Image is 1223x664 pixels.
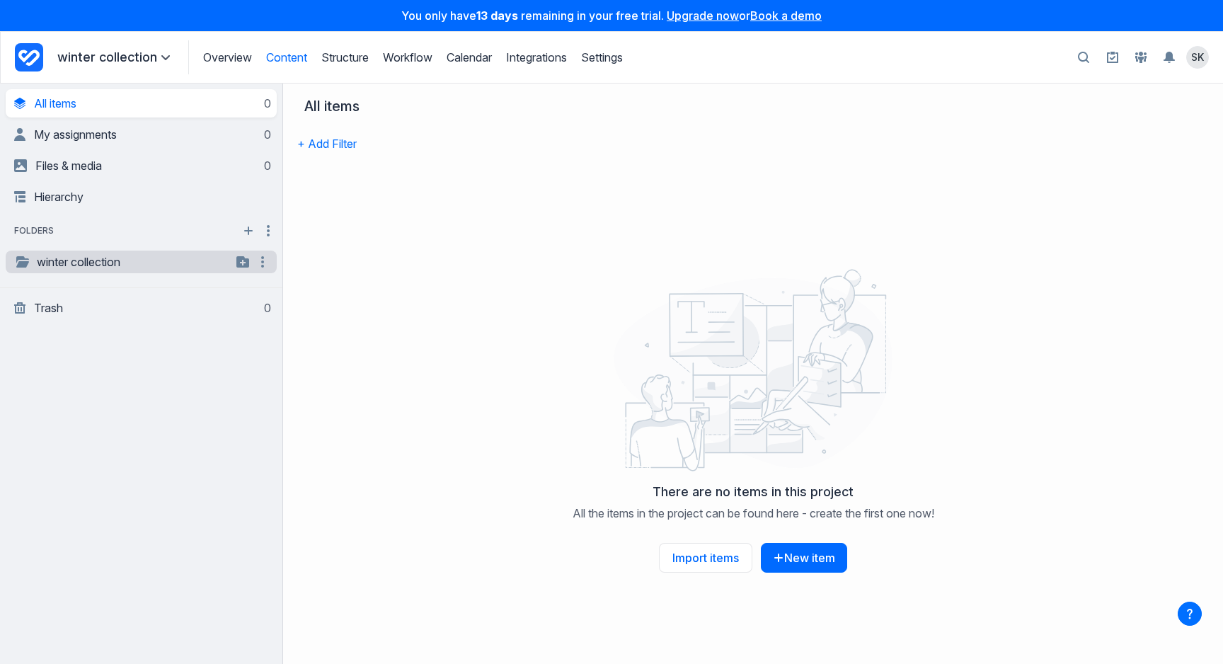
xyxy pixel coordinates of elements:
[1130,46,1152,69] a: People and Groups
[261,96,271,110] div: 0
[476,8,518,23] strong: 13 days
[35,159,102,173] span: Files & media
[14,151,271,180] a: Files & media0
[297,129,357,159] button: + Add Filter
[1158,46,1181,69] button: Toggle the notification sidebar
[304,98,367,115] div: All items
[1186,46,1209,69] summary: View profile menu
[254,253,271,270] button: More actions for winter collection
[14,89,271,118] a: All items0
[321,50,369,64] a: Structure
[761,543,847,573] button: New item
[57,49,174,66] summary: winter collection
[750,8,822,23] a: Book a demo
[260,222,277,239] button: More folder actions
[447,50,492,64] a: Calendar
[266,50,307,64] a: Content
[14,183,271,211] a: Hierarchy
[261,301,271,315] div: 0
[1101,46,1124,69] a: Setup guide
[14,120,271,149] a: My assignments0
[8,8,1215,23] p: You only have remaining in your free trial. or
[6,224,62,238] span: folders
[261,127,271,142] div: 0
[14,294,271,322] a: Trash0
[203,50,252,64] a: Overview
[34,301,63,315] span: Trash
[15,40,43,74] a: Project Dashboard
[234,253,251,270] button: Create new folder inside winter collection
[659,543,752,573] a: Import items
[1071,45,1096,71] button: Open search
[383,50,432,64] a: Workflow
[261,159,271,173] div: 0
[667,8,739,23] a: Upgrade now
[581,50,623,64] a: Settings
[653,483,854,500] h2: There are no items in this project
[506,50,567,64] a: Integrations
[14,253,231,270] a: winter collection
[573,506,934,520] p: All the items in the project can be found here - create the first one now!
[34,127,117,142] span: My assignments
[1191,50,1204,64] span: SK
